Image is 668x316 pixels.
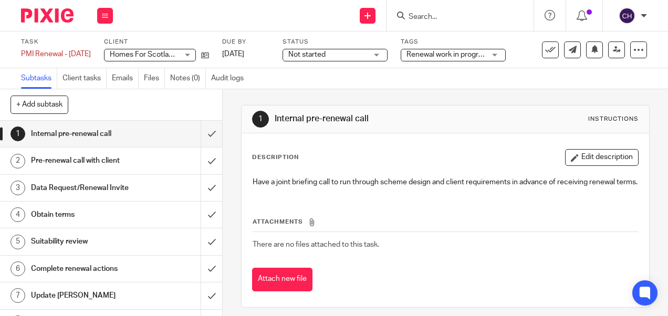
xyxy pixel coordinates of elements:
[21,49,91,59] div: PMI Renewal - [DATE]
[31,207,137,223] h1: Obtain terms
[288,51,326,58] span: Not started
[11,207,25,222] div: 4
[275,113,468,124] h1: Internal pre-renewal call
[21,49,91,59] div: PMI Renewal - 28/07/2025
[11,261,25,276] div: 6
[31,153,137,168] h1: Pre-renewal call with client
[252,111,269,128] div: 1
[170,68,206,89] a: Notes (0)
[565,149,639,166] button: Edit description
[283,38,388,46] label: Status
[31,126,137,142] h1: Internal pre-renewal call
[104,38,209,46] label: Client
[11,154,25,168] div: 2
[619,7,635,24] img: svg%3E
[31,234,137,249] h1: Suitability review
[253,177,638,187] p: Have a joint briefing call to run through scheme design and client requirements in advance of rec...
[112,68,139,89] a: Emails
[11,96,68,113] button: + Add subtask
[11,181,25,195] div: 3
[21,38,91,46] label: Task
[252,153,299,162] p: Description
[31,288,137,303] h1: Update [PERSON_NAME]
[401,38,506,46] label: Tags
[406,51,502,58] span: Renewal work in progress + 1
[31,180,137,196] h1: Data Request/Renewal Invite
[222,38,269,46] label: Due by
[21,8,74,23] img: Pixie
[21,68,57,89] a: Subtasks
[211,68,249,89] a: Audit logs
[31,261,137,277] h1: Complete renewal actions
[408,13,502,22] input: Search
[11,288,25,303] div: 7
[62,68,107,89] a: Client tasks
[11,235,25,249] div: 5
[11,127,25,141] div: 1
[144,68,165,89] a: Files
[253,219,303,225] span: Attachments
[110,51,190,58] span: Homes For Scotland Ltd
[252,268,312,291] button: Attach new file
[222,50,244,58] span: [DATE]
[253,241,379,248] span: There are no files attached to this task.
[588,115,639,123] div: Instructions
